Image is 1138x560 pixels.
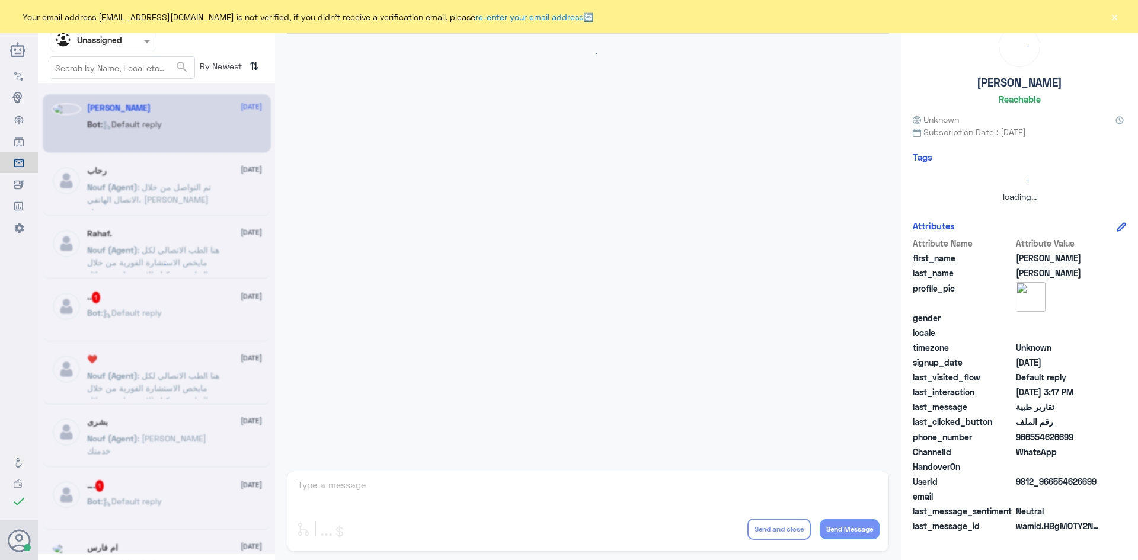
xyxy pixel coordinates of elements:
[913,341,1014,354] span: timezone
[913,415,1014,428] span: last_clicked_button
[913,460,1014,473] span: HandoverOn
[913,401,1014,413] span: last_message
[916,169,1123,190] div: loading...
[1002,29,1037,63] div: loading...
[1016,267,1102,279] span: بن محمد
[913,505,1014,517] span: last_message_sentiment
[1016,520,1102,532] span: wamid.HBgMOTY2NTU0NjI2Njk5FQIAEhgUM0FFNDA1RjE5RkExQjlFNTQ4OEIA
[913,490,1014,503] span: email
[747,519,811,540] button: Send and close
[913,327,1014,339] span: locale
[913,475,1014,488] span: UserId
[1108,11,1120,23] button: ×
[913,267,1014,279] span: last_name
[913,431,1014,443] span: phone_number
[1016,237,1102,249] span: Attribute Value
[1016,415,1102,428] span: رقم الملف
[175,57,189,77] button: search
[1016,446,1102,458] span: 2
[1003,191,1037,201] span: loading...
[1016,312,1102,324] span: null
[8,529,30,552] button: Avatar
[913,282,1014,309] span: profile_pic
[913,252,1014,264] span: first_name
[913,446,1014,458] span: ChannelId
[913,220,955,231] h6: Attributes
[913,312,1014,324] span: gender
[1016,431,1102,443] span: 966554626699
[820,519,880,539] button: Send Message
[250,56,259,76] i: ⇅
[290,43,886,63] div: loading...
[913,371,1014,383] span: last_visited_flow
[1016,505,1102,517] span: 0
[913,113,959,126] span: Unknown
[1016,356,1102,369] span: 2024-07-08T08:53:18.544Z
[195,56,245,80] span: By Newest
[999,94,1041,104] h6: Reachable
[175,60,189,74] span: search
[1016,371,1102,383] span: Default reply
[1016,475,1102,488] span: 9812_966554626699
[12,494,26,508] i: check
[913,237,1014,249] span: Attribute Name
[913,126,1126,138] span: Subscription Date : [DATE]
[475,12,583,22] a: re-enter your email address
[913,386,1014,398] span: last_interaction
[50,57,194,78] input: Search by Name, Local etc…
[1016,252,1102,264] span: سعيد
[1016,490,1102,503] span: null
[1016,386,1102,398] span: 2025-10-06T12:17:22.677Z
[977,76,1062,89] h5: [PERSON_NAME]
[913,356,1014,369] span: signup_date
[1016,460,1102,473] span: null
[1016,327,1102,339] span: null
[913,152,932,162] h6: Tags
[23,11,593,23] span: Your email address [EMAIL_ADDRESS][DOMAIN_NAME] is not verified, if you didn't receive a verifica...
[913,520,1014,532] span: last_message_id
[1016,282,1046,312] img: picture
[146,254,167,275] div: loading...
[1016,341,1102,354] span: Unknown
[1016,401,1102,413] span: تقارير طبية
